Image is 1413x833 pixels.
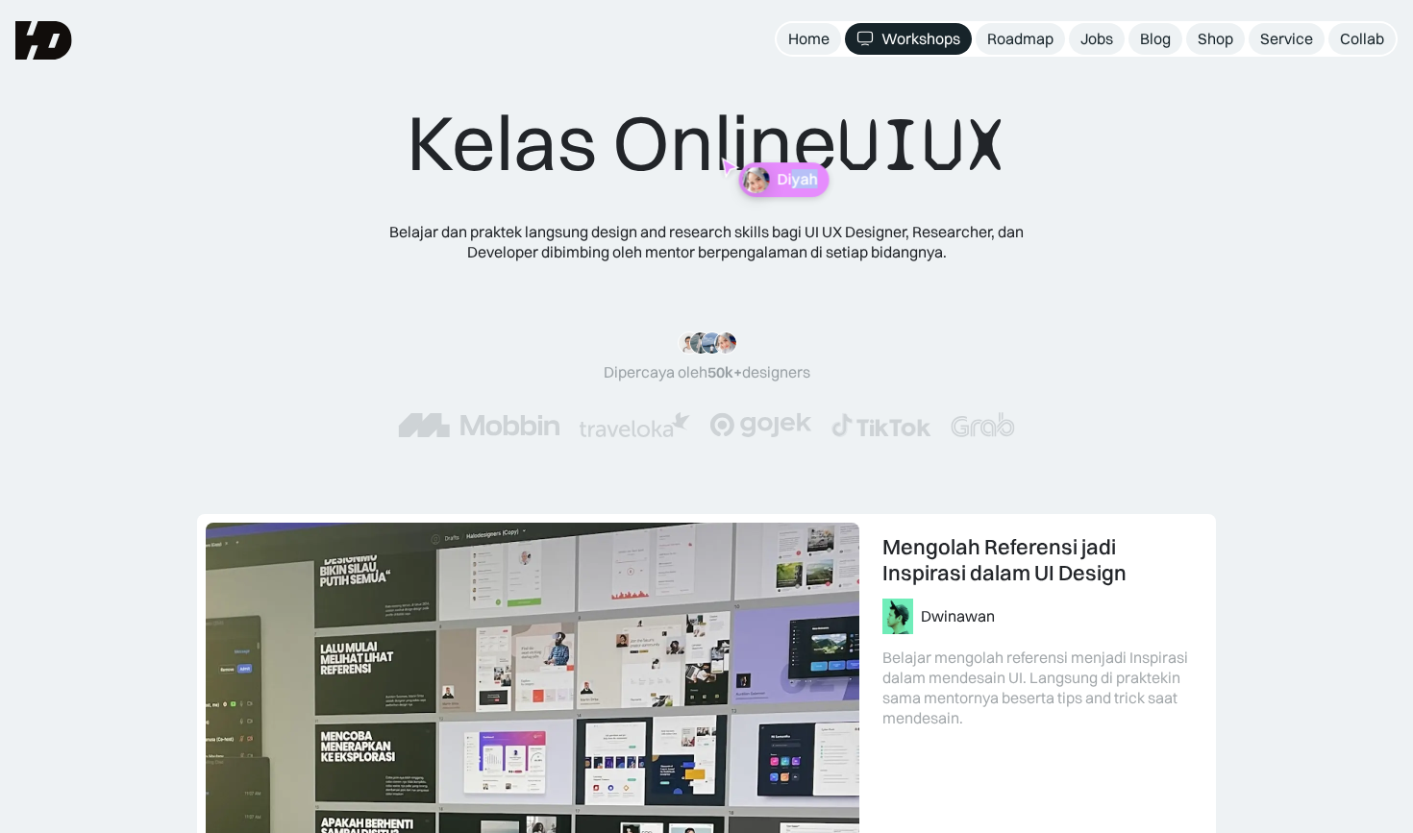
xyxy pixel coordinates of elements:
div: Workshops [881,29,960,49]
div: Blog [1140,29,1171,49]
div: Home [788,29,830,49]
a: Collab [1328,23,1396,55]
div: Service [1260,29,1313,49]
span: UIUX [837,99,1006,191]
div: Collab [1340,29,1384,49]
a: Shop [1186,23,1245,55]
div: Shop [1198,29,1233,49]
span: 50k+ [707,362,742,381]
a: Service [1249,23,1325,55]
p: Diyah [778,171,818,189]
a: Blog [1128,23,1182,55]
a: Workshops [845,23,972,55]
div: Jobs [1080,29,1113,49]
div: Roadmap [987,29,1054,49]
a: Home [777,23,841,55]
a: Roadmap [976,23,1065,55]
div: Belajar dan praktek langsung design and research skills bagi UI UX Designer, Researcher, dan Deve... [360,222,1053,262]
a: Jobs [1069,23,1125,55]
div: Kelas Online [407,96,1006,191]
div: Dipercaya oleh designers [604,362,810,382]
